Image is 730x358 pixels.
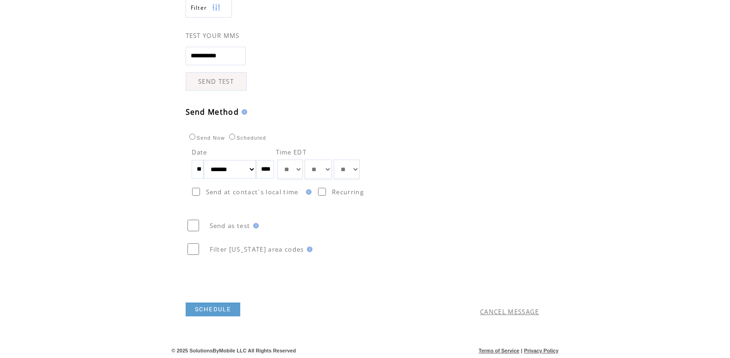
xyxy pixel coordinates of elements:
[227,135,266,141] label: Scheduled
[206,188,299,196] span: Send at contact`s local time
[521,348,522,353] span: |
[332,188,364,196] span: Recurring
[303,189,312,195] img: help.gif
[210,245,304,253] span: Filter [US_STATE] area codes
[524,348,559,353] a: Privacy Policy
[479,348,519,353] a: Terms of Service
[480,308,539,316] a: CANCEL MESSAGE
[191,4,207,12] span: Show filters
[187,135,225,141] label: Send Now
[239,109,247,115] img: help.gif
[192,148,207,156] span: Date
[186,107,239,117] span: Send Method
[172,348,296,353] span: © 2025 SolutionsByMobile LLC All Rights Reserved
[276,148,307,156] span: Time EDT
[189,134,195,140] input: Send Now
[186,31,240,40] span: TEST YOUR MMS
[186,72,247,91] a: SEND TEST
[304,247,312,252] img: help.gif
[210,222,250,230] span: Send as test
[250,223,259,228] img: help.gif
[229,134,235,140] input: Scheduled
[186,302,241,316] a: SCHEDULE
